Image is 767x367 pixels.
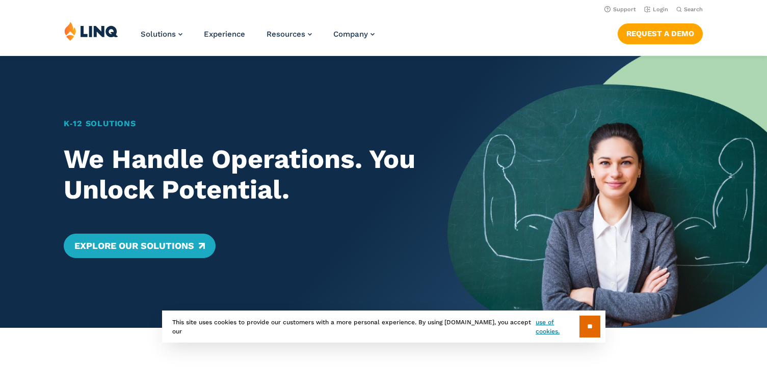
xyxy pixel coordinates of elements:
span: Solutions [141,30,176,39]
button: Open Search Bar [676,6,703,13]
h1: K‑12 Solutions [64,118,416,130]
nav: Button Navigation [618,21,703,44]
a: Company [333,30,375,39]
img: Home Banner [447,56,767,328]
a: Support [604,6,636,13]
a: Login [644,6,668,13]
nav: Primary Navigation [141,21,375,55]
span: Resources [267,30,305,39]
img: LINQ | K‑12 Software [64,21,118,41]
span: Search [684,6,703,13]
div: This site uses cookies to provide our customers with a more personal experience. By using [DOMAIN... [162,310,605,343]
a: use of cookies. [536,318,579,336]
h2: We Handle Operations. You Unlock Potential. [64,144,416,205]
a: Experience [204,30,245,39]
a: Solutions [141,30,182,39]
a: Resources [267,30,312,39]
a: Request a Demo [618,23,703,44]
span: Company [333,30,368,39]
a: Explore Our Solutions [64,234,215,258]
